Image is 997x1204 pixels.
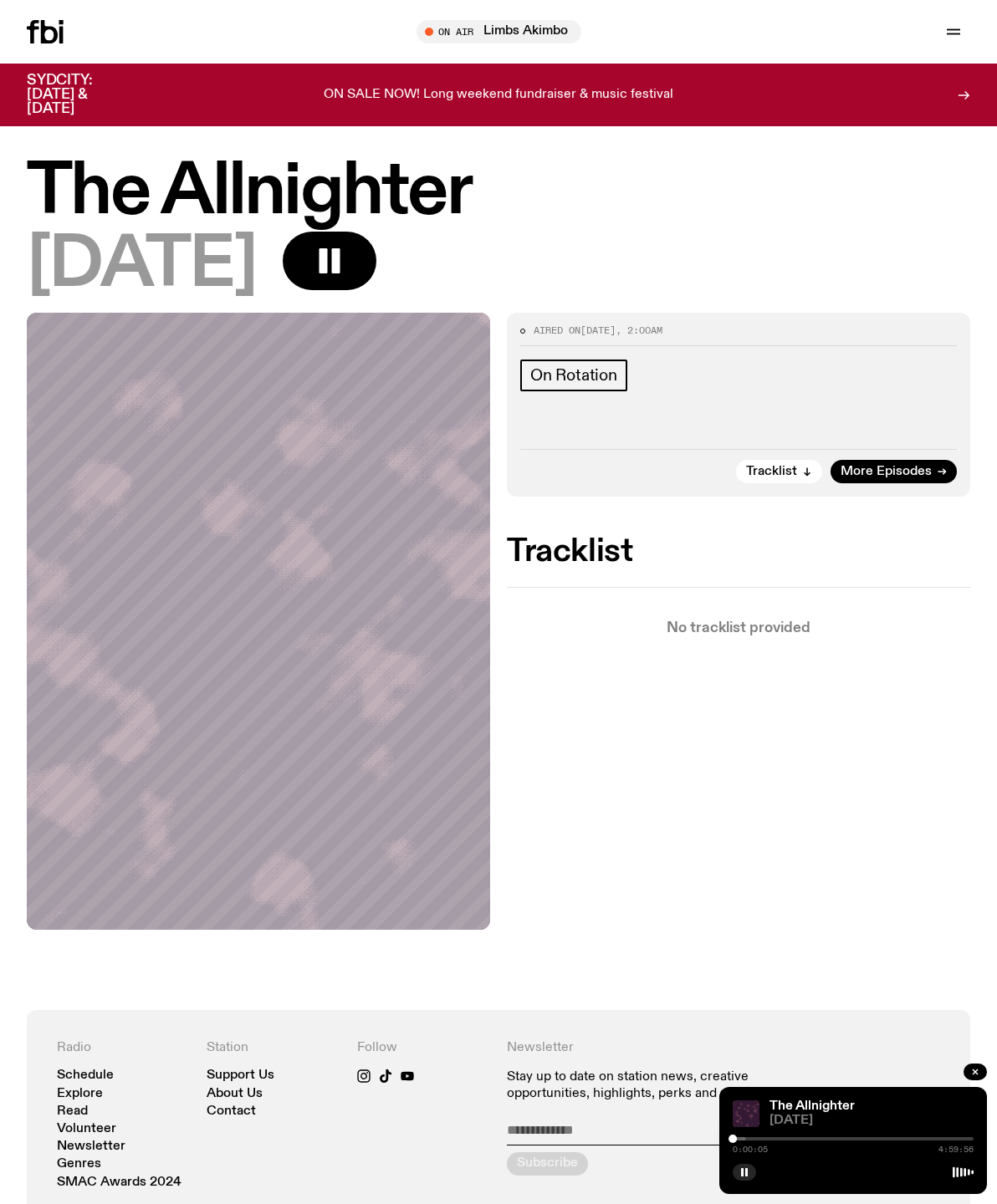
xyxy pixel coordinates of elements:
[417,20,581,43] button: On AirLimbs Akimbo
[57,1105,88,1118] a: Read
[207,1040,340,1056] h4: Station
[57,1140,125,1153] a: Newsletter
[57,1069,114,1082] a: Schedule
[507,1152,588,1176] button: Subscribe
[746,466,797,478] span: Tracklist
[207,1069,274,1082] a: Support Us
[736,460,822,483] button: Tracklist
[831,460,957,483] a: More Episodes
[841,466,932,478] span: More Episodes
[507,1069,790,1101] p: Stay up to date on station news, creative opportunities, highlights, perks and more.
[769,1115,974,1127] span: [DATE]
[27,159,970,227] h1: The Allnighter
[357,1040,490,1056] h4: Follow
[57,1158,101,1171] a: Genres
[938,1145,974,1154] span: 4:59:56
[520,360,627,391] a: On Rotation
[507,537,970,567] h2: Tracklist
[534,324,580,337] span: Aired on
[733,1145,768,1154] span: 0:00:05
[530,366,617,385] span: On Rotation
[324,88,673,103] p: ON SALE NOW! Long weekend fundraiser & music festival
[616,324,662,337] span: , 2:00am
[27,232,256,299] span: [DATE]
[580,324,616,337] span: [DATE]
[507,621,970,635] p: No tracklist provided
[57,1040,190,1056] h4: Radio
[507,1040,790,1056] h4: Newsletter
[57,1088,103,1100] a: Explore
[57,1123,116,1135] a: Volunteer
[207,1105,256,1118] a: Contact
[769,1099,855,1113] a: The Allnighter
[57,1176,182,1189] a: SMAC Awards 2024
[207,1088,263,1100] a: About Us
[27,74,134,116] h3: SYDCITY: [DATE] & [DATE]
